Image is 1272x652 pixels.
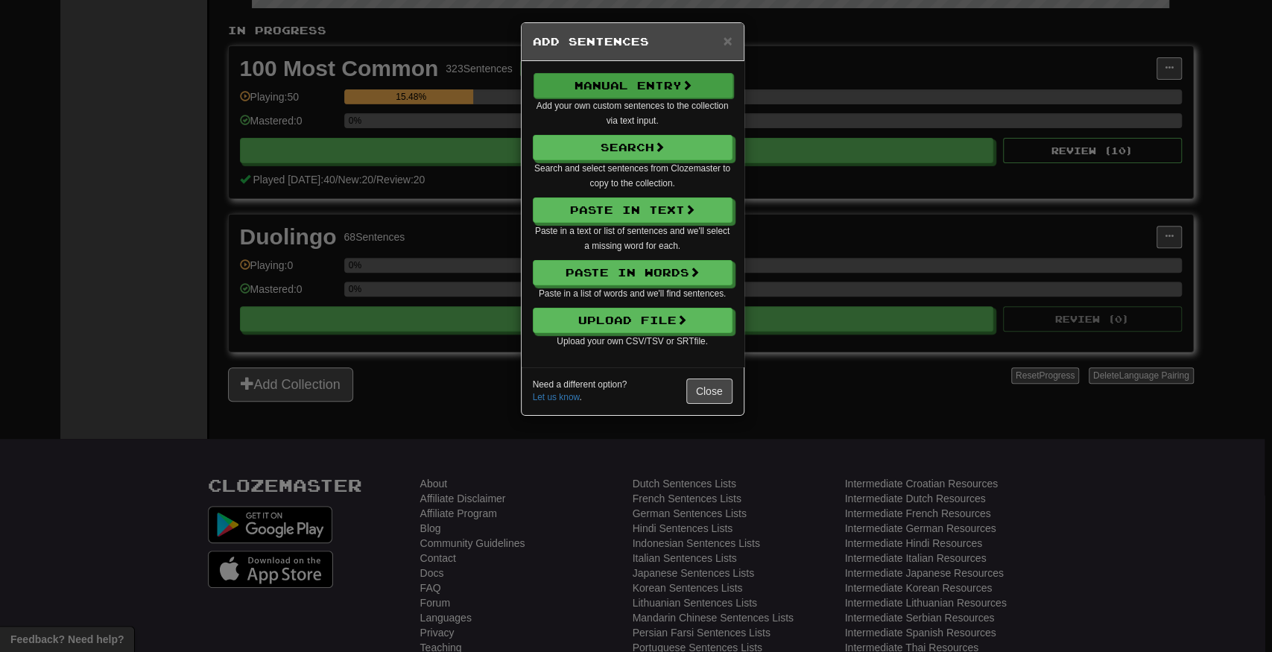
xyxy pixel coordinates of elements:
[533,392,580,402] a: Let us know
[534,73,733,98] button: Manual Entry
[723,32,732,49] span: ×
[533,379,627,404] small: Need a different option? .
[535,226,730,251] small: Paste in a text or list of sentences and we'll select a missing word for each.
[537,101,729,126] small: Add your own custom sentences to the collection via text input.
[686,379,732,404] button: Close
[539,288,726,299] small: Paste in a list of words and we'll find sentences.
[557,336,708,346] small: Upload your own CSV/TSV or SRT file.
[723,33,732,48] button: Close
[533,135,732,160] button: Search
[533,34,732,49] h5: Add Sentences
[534,163,730,189] small: Search and select sentences from Clozemaster to copy to the collection.
[533,308,732,333] button: Upload File
[533,197,732,223] button: Paste in Text
[533,260,732,285] button: Paste in Words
